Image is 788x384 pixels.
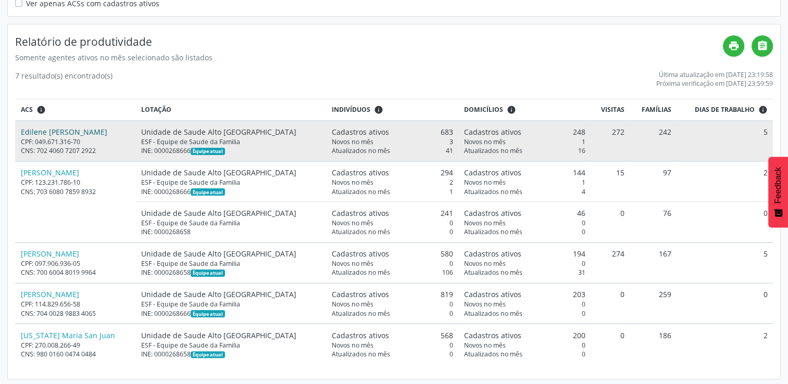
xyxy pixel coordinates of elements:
span: Feedback [773,167,783,203]
span: Cadastros ativos [332,248,389,259]
h4: Relatório de produtividade [15,35,723,48]
div: 1 [464,137,585,146]
div: 0 [464,300,585,309]
td: 15 [591,161,630,202]
td: 0 [591,202,630,242]
i:  [757,40,768,52]
span: Esta é a equipe atual deste Agente [191,270,224,277]
span: Novos no mês [464,341,506,350]
div: CPF: 114.829.656-58 [21,300,131,309]
div: 1 [464,178,585,187]
div: 0 [332,227,453,236]
div: 0 [464,259,585,268]
span: Cadastros ativos [332,289,389,300]
span: Novos no mês [464,219,506,227]
div: INE: 0000268658 [141,227,321,236]
div: 194 [464,248,585,259]
div: CNS: 702 4060 7207 2922 [21,146,131,155]
a: [PERSON_NAME] [21,249,79,259]
div: ESF - Equipe de Saude da Familia [141,300,321,309]
div: Unidade de Saude Alto [GEOGRAPHIC_DATA] [141,248,321,259]
div: 203 [464,289,585,300]
td: 272 [591,121,630,161]
div: 0 [464,227,585,236]
span: Novos no mês [332,137,373,146]
div: 31 [464,268,585,277]
td: 167 [630,242,677,283]
span: Atualizados no mês [332,268,390,277]
div: 0 [332,341,453,350]
span: Atualizados no mês [332,350,390,359]
span: Atualizados no mês [464,187,522,196]
div: 294 [332,167,453,178]
div: CPF: 097.906.936-05 [21,259,131,268]
td: 2 [677,324,773,364]
div: ESF - Equipe de Saude da Familia [141,259,321,268]
span: Novos no mês [464,178,506,187]
span: Cadastros ativos [332,330,389,341]
span: Cadastros ativos [464,289,521,300]
div: CPF: 049.671.316-70 [21,137,131,146]
div: 0 [464,350,585,359]
div: Unidade de Saude Alto [GEOGRAPHIC_DATA] [141,167,321,178]
td: 0 [591,324,630,364]
div: 200 [464,330,585,341]
div: 0 [332,350,453,359]
div: 1 [332,187,453,196]
div: INE: 0000268658 [141,268,321,277]
div: INE: 0000268666 [141,309,321,318]
div: 16 [464,146,585,155]
a: print [723,35,744,57]
span: Cadastros ativos [332,167,389,178]
div: ESF - Equipe de Saude da Familia [141,341,321,350]
a: [PERSON_NAME] [21,168,79,177]
div: Somente agentes ativos no mês selecionado são listados [15,52,723,63]
span: Atualizados no mês [332,146,390,155]
i: Dias em que o(a) ACS fez pelo menos uma visita, ou ficha de cadastro individual ou cadastro domic... [758,105,768,114]
span: Atualizados no mês [464,309,522,318]
div: 0 [332,300,453,309]
span: Novos no mês [332,178,373,187]
div: Unidade de Saude Alto [GEOGRAPHIC_DATA] [141,126,321,137]
span: Indivíduos [332,105,370,114]
span: Domicílios [464,105,503,114]
a: [US_STATE] Maria San Juan [21,330,115,340]
td: 0 [591,283,630,324]
div: 41 [332,146,453,155]
span: Cadastros ativos [464,167,521,178]
div: INE: 0000268658 [141,350,321,359]
div: ESF - Equipe de Saude da Familia [141,137,321,146]
span: Novos no mês [332,219,373,227]
div: 819 [332,289,453,300]
span: Novos no mês [332,259,373,268]
span: Esta é a equipe atual deste Agente [191,310,224,317]
span: Esta é a equipe atual deste Agente [191,351,224,359]
th: Visitas [591,99,630,121]
div: 248 [464,126,585,137]
span: Cadastros ativos [332,208,389,219]
div: Unidade de Saude Alto [GEOGRAPHIC_DATA] [141,208,321,219]
div: 0 [464,309,585,318]
div: 241 [332,208,453,219]
div: 106 [332,268,453,277]
div: CNS: 704 0028 9883 4065 [21,309,131,318]
span: Cadastros ativos [464,330,521,341]
div: CPF: 123.231.786-10 [21,178,131,187]
a: [PERSON_NAME] [21,289,79,299]
td: 274 [591,242,630,283]
span: Cadastros ativos [464,208,521,219]
td: 5 [677,242,773,283]
span: ACS [21,105,33,114]
div: 4 [464,187,585,196]
span: Atualizados no mês [332,187,390,196]
div: CNS: 700 6004 8019 9964 [21,268,131,277]
a:  [752,35,773,57]
div: 7 resultado(s) encontrado(s) [15,70,112,88]
div: 683 [332,126,453,137]
span: Esta é a equipe atual deste Agente [191,188,224,196]
span: Cadastros ativos [464,248,521,259]
div: 0 [464,219,585,227]
div: Unidade de Saude Alto [GEOGRAPHIC_DATA] [141,289,321,300]
span: Atualizados no mês [464,227,522,236]
div: 3 [332,137,453,146]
